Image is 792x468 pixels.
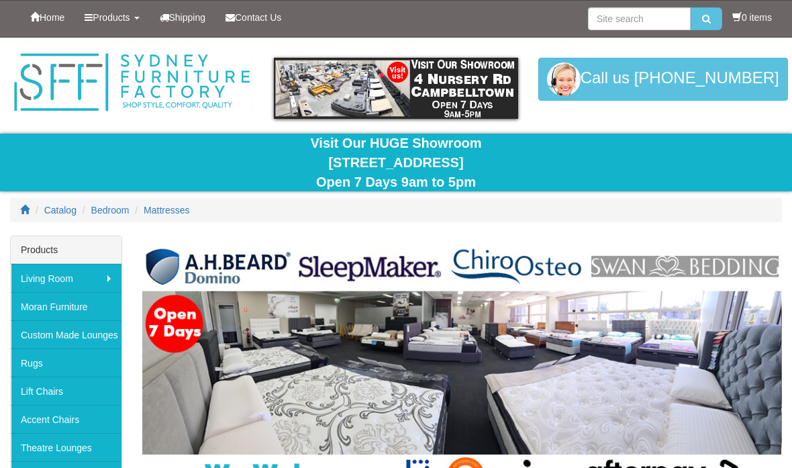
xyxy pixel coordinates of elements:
[144,205,189,216] a: Mattresses
[274,58,517,119] img: showroom.gif
[11,236,121,264] div: Products
[10,51,254,114] img: Sydney Furniture Factory
[150,1,216,34] a: Shipping
[11,405,121,433] a: Accent Chairs
[11,292,121,320] a: Moran Furniture
[75,1,149,34] a: Products
[11,264,121,292] a: Living Room
[93,12,130,23] span: Products
[215,1,291,34] a: Contact Us
[11,320,121,348] a: Custom Made Lounges
[588,7,691,30] input: Site search
[732,11,772,24] li: 0 items
[11,433,121,461] a: Theatre Lounges
[11,348,121,377] a: Rugs
[169,12,206,23] span: Shipping
[11,377,121,405] a: Lift Chairs
[235,12,281,23] span: Contact Us
[40,12,64,23] span: Home
[20,1,75,34] a: Home
[44,205,77,216] a: Catalog
[10,134,782,191] div: Visit Our HUGE Showroom [STREET_ADDRESS] Open 7 Days 9am to 5pm
[91,205,130,216] a: Bedroom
